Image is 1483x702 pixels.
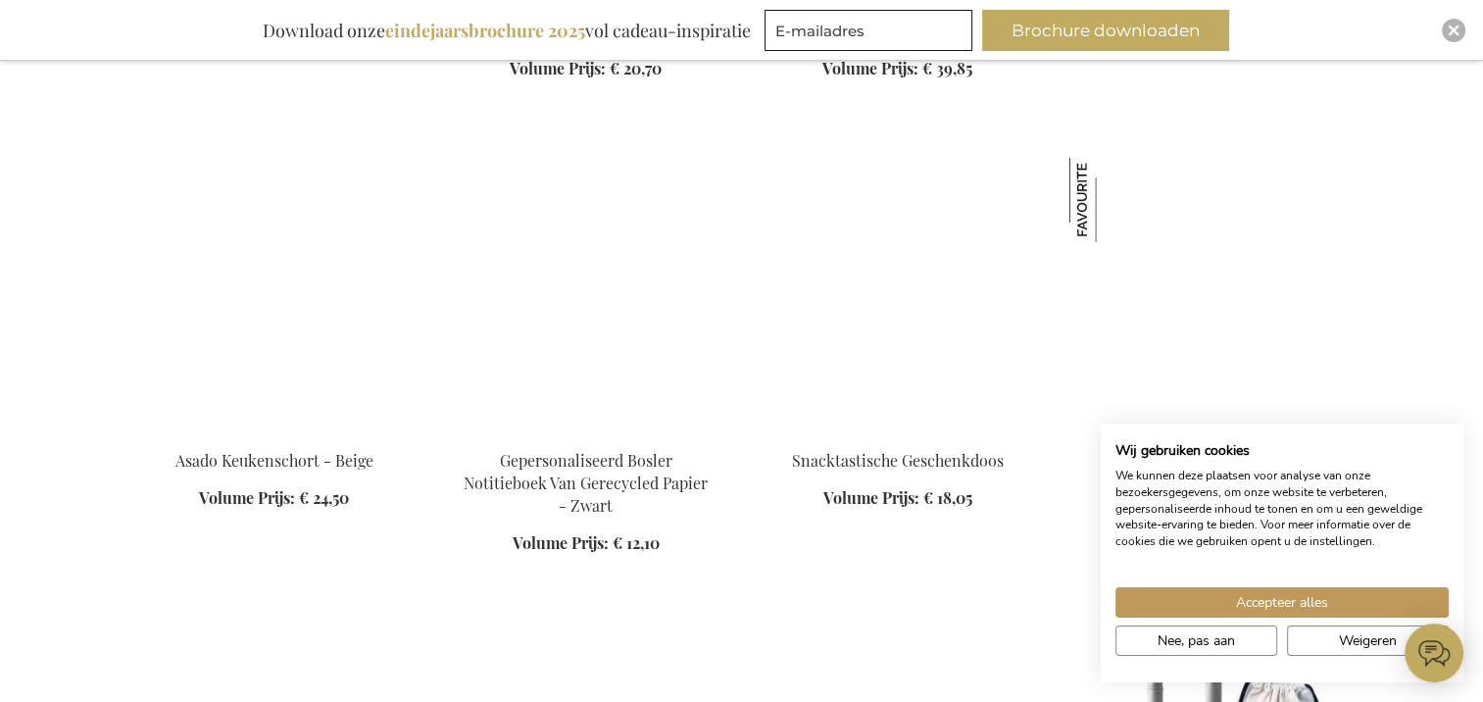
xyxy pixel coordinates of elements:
span: € 24,50 [299,487,349,508]
a: Snacktastic Gift Box [758,425,1038,443]
a: Volume Prijs: € 39,85 [822,58,972,80]
a: Personalised Bosler Recycled Paper Notebook - Black [446,425,726,443]
span: € 12,10 [613,532,660,553]
button: Accepteer alle cookies [1115,587,1449,618]
span: Volume Prijs: [822,58,918,78]
a: Volume Prijs: € 20,70 [510,58,662,80]
span: € 20,70 [610,58,662,78]
a: Volume Prijs: € 12,10 [513,532,660,555]
span: Nee, pas aan [1158,630,1235,651]
b: eindejaarsbrochure 2025 [385,19,585,42]
img: Zoete & Zoute LUX Apéro-set [1069,158,1154,242]
span: Volume Prijs: [823,487,919,508]
img: Snacktastic Gift Box [758,158,1038,432]
button: Alle cookies weigeren [1287,626,1449,656]
a: Snacktastische Geschenkdoos [792,450,1004,471]
span: Weigeren [1339,630,1397,651]
span: Accepteer alles [1236,592,1328,613]
form: marketing offers and promotions [765,10,978,57]
img: Sweet & Salty LUXury Apéro Set [1069,158,1350,432]
input: E-mailadres [765,10,972,51]
h2: Wij gebruiken cookies [1115,442,1449,460]
a: Volume Prijs: € 24,50 [199,487,349,510]
a: Asado Kitchen Apron - Beige [134,425,415,443]
span: Volume Prijs: [199,487,295,508]
button: Brochure downloaden [982,10,1229,51]
p: We kunnen deze plaatsen voor analyse van onze bezoekersgegevens, om onze website te verbeteren, g... [1115,468,1449,550]
button: Pas cookie voorkeuren aan [1115,626,1277,656]
span: € 18,05 [923,487,972,508]
a: Asado Keukenschort - Beige [175,450,373,471]
span: Volume Prijs: [510,58,606,78]
div: Close [1442,19,1465,42]
iframe: belco-activator-frame [1405,624,1463,682]
span: Volume Prijs: [513,532,609,553]
a: Gepersonaliseerd Bosler Notitieboek Van Gerecycled Papier - Zwart [464,450,708,516]
img: Personalised Bosler Recycled Paper Notebook - Black [446,158,726,432]
a: Sweet & Salty LUXury Apéro Set Zoete & Zoute LUX Apéro-set [1069,425,1350,443]
span: € 39,85 [922,58,972,78]
div: Download onze vol cadeau-inspiratie [254,10,760,51]
img: Close [1448,25,1459,36]
img: Asado Kitchen Apron - Beige [134,158,415,432]
a: Volume Prijs: € 18,05 [823,487,972,510]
